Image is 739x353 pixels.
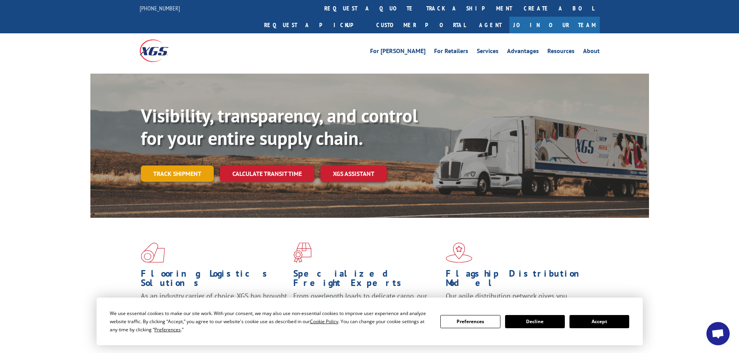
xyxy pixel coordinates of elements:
button: Decline [505,315,565,328]
button: Accept [569,315,629,328]
img: xgs-icon-total-supply-chain-intelligence-red [141,243,165,263]
button: Preferences [440,315,500,328]
a: Customer Portal [370,17,471,33]
h1: Flagship Distribution Model [446,269,592,291]
h1: Specialized Freight Experts [293,269,440,291]
a: Join Our Team [509,17,600,33]
span: Preferences [154,326,181,333]
a: Agent [471,17,509,33]
span: Our agile distribution network gives you nationwide inventory management on demand. [446,291,588,310]
b: Visibility, transparency, and control for your entire supply chain. [141,103,418,150]
a: Services [477,48,498,57]
a: Request a pickup [258,17,370,33]
a: Track shipment [141,165,214,182]
img: xgs-icon-focused-on-flooring-red [293,243,312,263]
a: Advantages [507,48,539,57]
a: [PHONE_NUMBER] [140,4,180,12]
a: For [PERSON_NAME] [370,48,426,57]
div: Open chat [706,322,730,345]
span: Cookie Policy [310,318,338,325]
h1: Flooring Logistics Solutions [141,269,287,291]
p: From overlength loads to delicate cargo, our experienced staff knows the best way to move your fr... [293,291,440,326]
a: XGS ASSISTANT [320,165,387,182]
a: Resources [547,48,575,57]
span: As an industry carrier of choice, XGS has brought innovation and dedication to flooring logistics... [141,291,287,319]
a: For Retailers [434,48,468,57]
div: Cookie Consent Prompt [97,298,643,345]
div: We use essential cookies to make our site work. With your consent, we may also use non-essential ... [110,309,431,334]
a: About [583,48,600,57]
img: xgs-icon-flagship-distribution-model-red [446,243,472,263]
a: Calculate transit time [220,165,314,182]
